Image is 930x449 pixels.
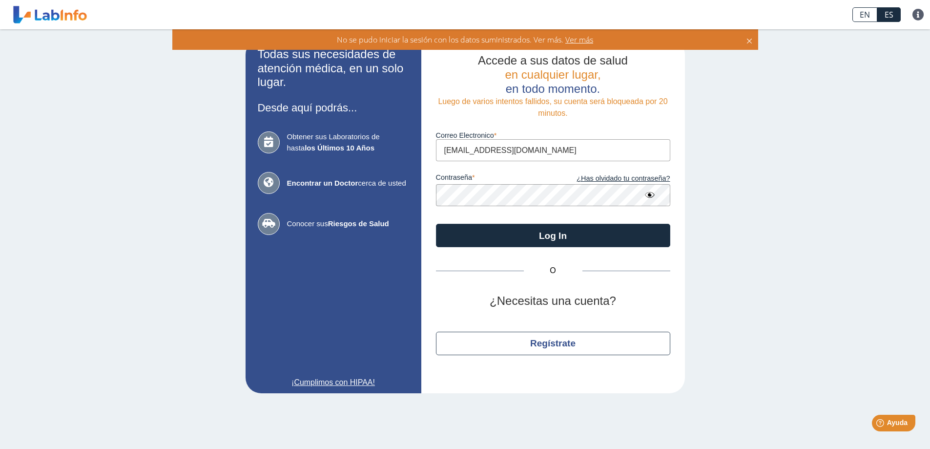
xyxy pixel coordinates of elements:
[436,173,553,184] label: contraseña
[436,332,670,355] button: Regístrate
[258,377,409,388] a: ¡Cumplimos con HIPAA!
[258,47,409,89] h2: Todas sus necesidades de atención médica, en un solo lugar.
[305,144,374,152] b: los Últimos 10 Años
[506,82,600,95] span: en todo momento.
[436,294,670,308] h2: ¿Necesitas una cuenta?
[337,34,563,45] span: No se pudo iniciar la sesión con los datos suministrados. Ver más.
[438,97,667,117] span: Luego de varios intentos fallidos, su cuenta será bloqueada por 20 minutos.
[436,224,670,247] button: Log In
[478,54,628,67] span: Accede a sus datos de salud
[287,131,409,153] span: Obtener sus Laboratorios de hasta
[287,218,409,230] span: Conocer sus
[553,173,670,184] a: ¿Has olvidado tu contraseña?
[505,68,600,81] span: en cualquier lugar,
[328,219,389,228] b: Riesgos de Salud
[843,411,919,438] iframe: Help widget launcher
[436,131,670,139] label: Correo Electronico
[287,178,409,189] span: cerca de usted
[524,265,582,277] span: O
[287,179,358,187] b: Encontrar un Doctor
[563,34,593,45] span: Ver más
[258,102,409,114] h3: Desde aquí podrás...
[852,7,877,22] a: EN
[877,7,901,22] a: ES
